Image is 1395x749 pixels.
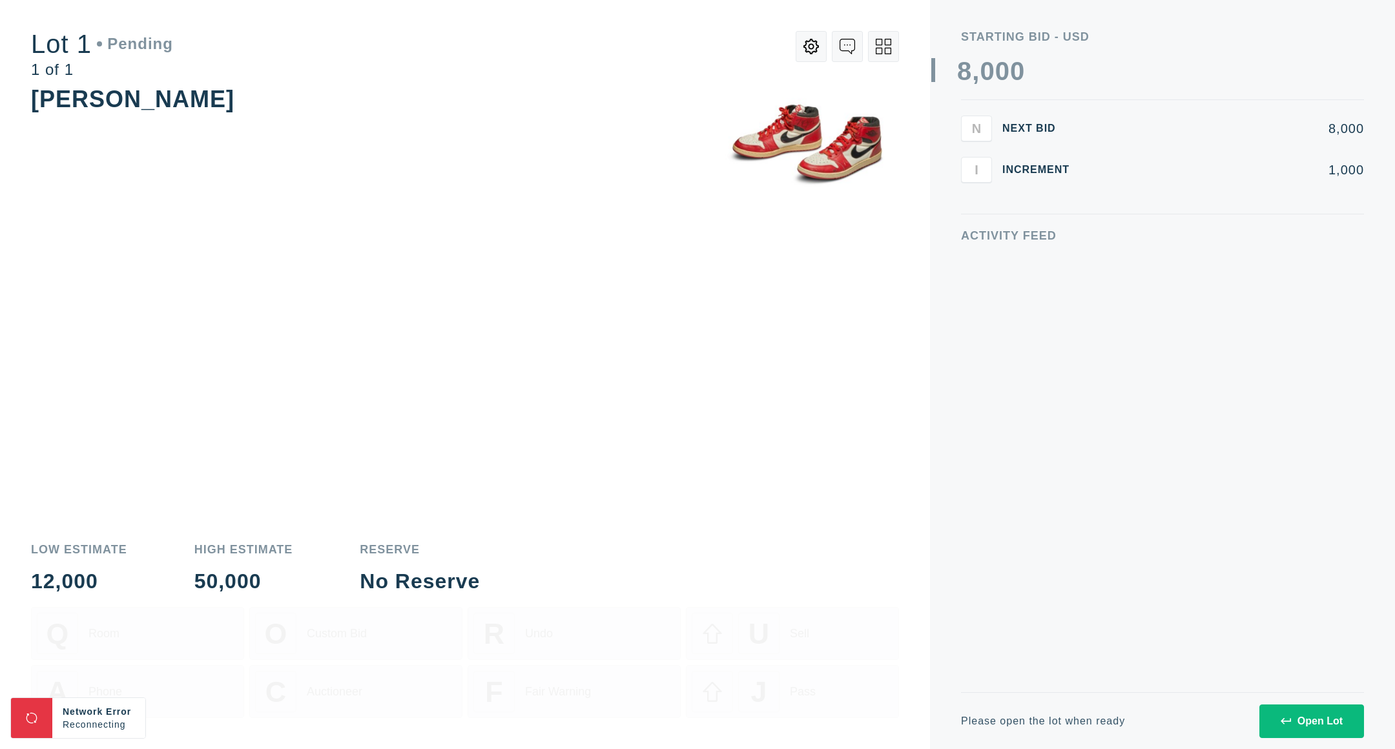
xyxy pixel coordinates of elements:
div: 8 [957,58,972,84]
div: Lot 1 [31,31,173,57]
div: Activity Feed [961,230,1364,241]
div: 12,000 [31,571,127,591]
div: 0 [1010,58,1025,84]
div: [PERSON_NAME] [31,86,234,112]
div: 1,000 [1090,163,1364,176]
div: Pending [97,36,173,52]
span: N [972,121,981,136]
div: Please open the lot when ready [961,716,1125,726]
button: Open Lot [1259,704,1364,738]
div: Increment [1002,165,1080,175]
div: Reserve [360,544,480,555]
div: 0 [980,58,995,84]
span: I [975,162,978,177]
button: N [961,116,992,141]
button: I [961,157,992,183]
div: Open Lot [1281,715,1343,727]
div: Reconnecting [63,718,135,731]
div: 50,000 [194,571,293,591]
div: Next Bid [1002,123,1080,134]
div: Network Error [63,705,135,718]
div: Starting Bid - USD [961,31,1364,43]
div: 0 [995,58,1010,84]
div: , [972,58,980,316]
div: 1 of 1 [31,62,173,77]
div: Low Estimate [31,544,127,555]
div: High Estimate [194,544,293,555]
div: No Reserve [360,571,480,591]
div: 8,000 [1090,122,1364,135]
